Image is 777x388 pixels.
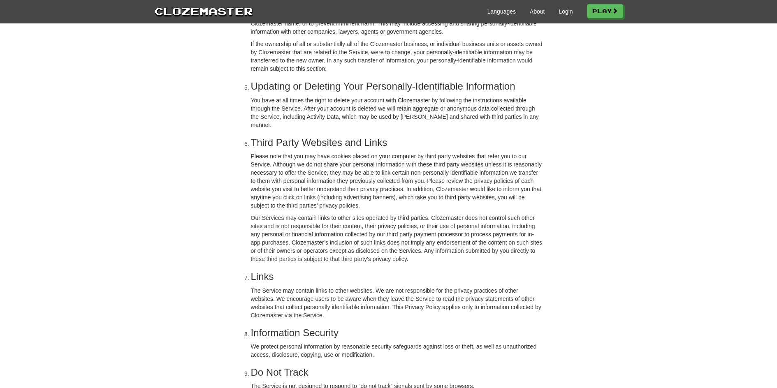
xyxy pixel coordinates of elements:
[251,286,543,319] p: The Service may contain links to other websites. We are not responsible for the privacy practices...
[251,137,543,148] h3: Third Party Websites and Links
[251,214,543,263] p: Our Services may contain links to other sites operated by third parties. Clozemaster does not con...
[251,328,543,338] h3: Information Security
[251,271,543,282] h3: Links
[251,96,543,129] p: You have at all times the right to delete your account with Clozemaster by following the instruct...
[251,367,543,378] h3: Do Not Track
[251,81,543,92] h3: Updating or Deleting Your Personally-Identifiable Information
[530,7,545,16] a: About
[251,152,543,210] p: Please note that you may have cookies placed on your computer by third party websites that refer ...
[251,342,543,359] p: We protect personal information by reasonable security safeguards against loss or theft, as well ...
[154,3,253,18] a: Clozemaster
[559,7,573,16] a: Login
[587,4,623,18] a: Play
[251,40,543,73] p: If the ownership of all or substantially all of the Clozemaster business, or individual business ...
[487,7,516,16] a: Languages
